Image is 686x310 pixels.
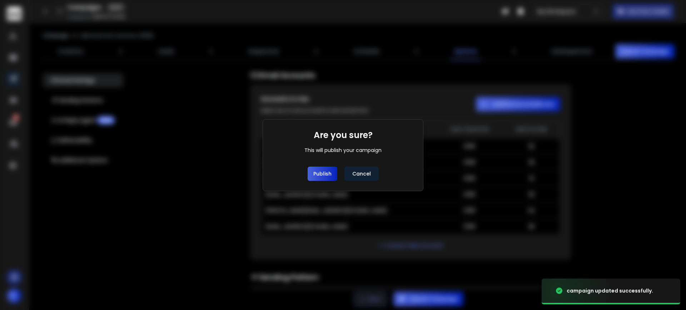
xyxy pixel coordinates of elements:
button: Publish [308,167,337,181]
h1: Are you sure? [314,129,373,141]
div: This will publish your campaign [304,147,382,154]
button: Cancel [344,167,379,181]
div: campaign updated successfully. [567,287,653,294]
